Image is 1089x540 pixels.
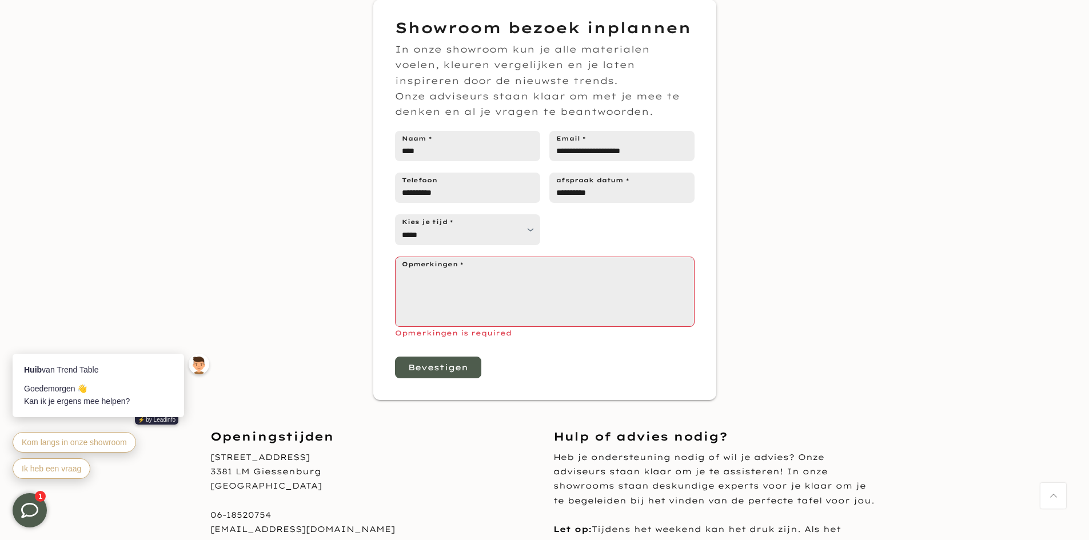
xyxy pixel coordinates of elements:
[549,131,695,161] input: Email
[395,42,695,89] p: In onze showroom kun je alle materialen voelen, kleuren vergelijken en je laten inspireren door d...
[210,429,536,445] h3: Openingstijden
[553,429,879,445] h3: Hulp of advies nodig?
[395,17,695,39] h3: Showroom bezoek inplannen
[553,524,592,534] b: Let op:
[395,89,695,119] p: Onze adviseurs staan klaar om met je mee te denken en al je vragen te beantwoorden.
[395,328,695,338] p: Opmerkingen is required
[1,482,58,539] iframe: toggle-frame
[1,298,224,493] iframe: bot-iframe
[1040,483,1066,509] a: Terug naar boven
[395,357,481,378] button: Bevestigen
